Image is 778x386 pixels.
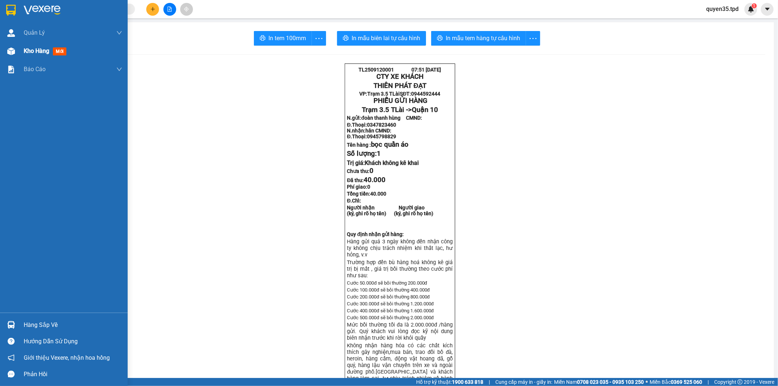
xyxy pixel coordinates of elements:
[260,35,266,42] span: printer
[761,3,774,16] button: caret-down
[24,47,49,54] span: Kho hàng
[554,378,644,386] span: Miền Nam
[24,336,122,347] div: Hướng dẫn sử dụng
[70,24,115,32] div: hân
[411,67,425,73] span: 07:51
[367,184,370,190] span: 0
[708,378,709,386] span: |
[337,31,426,46] button: printerIn mẫu biên lai tự cấu hình
[526,31,540,46] button: more
[347,198,361,204] span: Đ.Chỉ:
[343,35,349,42] span: printer
[362,106,438,114] span: Trạm 3.5 TLài ->
[431,31,526,46] button: printerIn mẫu tem hàng tự cấu hình
[753,3,755,8] span: 1
[347,231,404,237] strong: Quy định nhận gửi hàng:
[7,47,15,55] img: warehouse-icon
[347,315,434,320] span: Cước 500.000đ sẽ bồi thường 2.000.000đ
[163,3,176,16] button: file-add
[370,191,386,197] span: 40.000
[347,301,434,306] span: Cước 300.000đ sẽ bồi thường 1.200.000đ
[311,31,326,46] button: more
[347,191,386,197] span: Tổng tiền:
[347,308,434,313] span: Cước 400.000đ sẽ bồi thường 1.600.000đ
[6,7,18,15] span: Gửi:
[371,140,409,148] span: bọc quần áo
[377,150,381,158] span: 1
[352,34,420,43] span: In mẫu biên lai tự cấu hình
[489,378,490,386] span: |
[452,379,483,385] strong: 1900 633 818
[5,48,17,55] span: CR :
[361,115,422,121] span: đoàn thanh hùng CMND:
[347,134,396,139] strong: Đ.Thoại:
[347,168,373,174] strong: Chưa thu:
[146,3,159,16] button: plus
[577,379,644,385] strong: 0708 023 035 - 0935 103 250
[426,67,441,73] span: [DATE]
[416,378,483,386] span: Hỗ trợ kỹ thuật:
[53,47,66,55] span: mới
[359,67,394,73] span: TL2509120001
[6,6,65,24] div: Trạm 3.5 TLài
[347,122,396,128] strong: Đ.Thoại:
[347,128,391,134] strong: N.nhận:
[347,184,370,190] strong: Phí giao:
[367,134,396,139] span: 0945798829
[359,91,440,97] strong: VP: SĐT:
[116,30,122,36] span: down
[347,150,381,158] span: Số lượng:
[367,91,400,97] span: Trạm 3.5 TLài
[650,378,702,386] span: Miền Bắc
[24,369,122,380] div: Phản hồi
[24,65,46,74] span: Báo cáo
[347,205,425,211] strong: Người nhận Người giao
[7,66,15,73] img: solution-icon
[347,115,422,121] strong: N.gửi:
[150,7,155,12] span: plus
[347,238,453,258] span: Hàng gửi quá 3 ngày không đến nhận công ty không chịu trách nhiệm khi thất lạc, hư hỏn...
[312,34,326,43] span: more
[373,97,427,105] span: PHIẾU GỬI HÀNG
[184,7,189,12] span: aim
[6,5,16,16] img: logo-vxr
[347,287,430,293] span: Cước 100.000đ sẽ bồi thường 400.000đ
[8,354,15,361] span: notification
[7,321,15,329] img: warehouse-icon
[764,6,771,12] span: caret-down
[646,381,648,383] span: ⚪️
[24,28,45,37] span: Quản Lý
[268,34,306,43] span: In tem 100mm
[347,280,427,286] span: Cước 50.000đ sẽ bồi thường 200.000đ
[738,379,743,385] span: copyright
[365,159,419,166] span: Khách không kê khai
[347,159,419,166] span: Trị giá:
[116,66,122,72] span: down
[365,128,391,134] span: hân CMND:
[748,6,754,12] img: icon-new-feature
[369,167,373,175] span: 0
[347,211,433,216] strong: (ký, ghi rõ họ tên) (ký, ghi rõ họ tên)
[8,371,15,378] span: message
[254,31,312,46] button: printerIn tem 100mm
[24,353,110,362] span: Giới thiệu Vexere, nhận hoa hồng
[347,177,386,183] strong: Đã thu:
[347,142,409,148] strong: Tên hàng :
[6,24,65,32] div: [PERSON_NAME]
[347,321,453,341] span: Mức bồi thường tối đa là 2.000.000đ /hàng gửi. Quý khách vui lòng đọc kỹ nội dung biên nhận trước...
[752,3,757,8] sup: 1
[180,3,193,16] button: aim
[7,29,15,37] img: warehouse-icon
[367,122,396,128] span: 0347823460
[70,6,115,24] div: Quận 10
[526,34,540,43] span: more
[671,379,702,385] strong: 0369 525 060
[373,82,426,90] strong: THIÊN PHÁT ĐẠT
[24,320,122,331] div: Hàng sắp về
[412,106,438,114] span: Quận 10
[347,294,430,300] span: Cước 200.000đ sẽ bồi thường 800.000đ
[437,35,443,42] span: printer
[8,338,15,345] span: question-circle
[411,91,441,97] span: 0944592444
[5,47,66,56] div: 40.000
